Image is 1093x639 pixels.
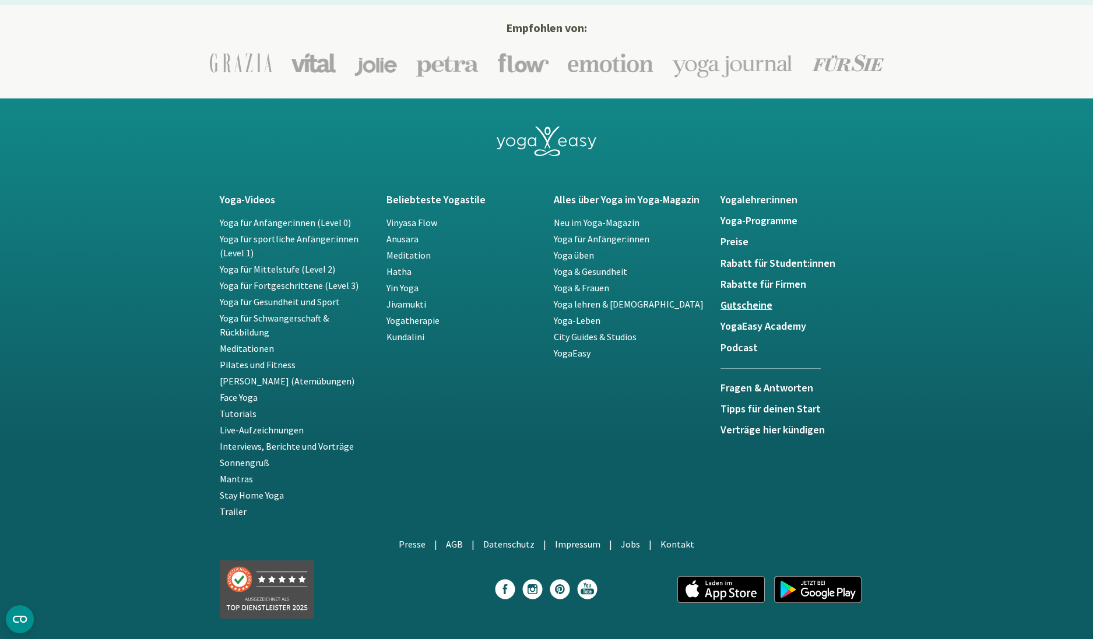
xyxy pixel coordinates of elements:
[220,560,314,619] img: Top Dienstleister 2025
[543,537,546,551] li: |
[220,343,274,354] a: Meditationen
[721,258,874,270] a: Rabatt für Student:innen
[220,375,354,387] a: [PERSON_NAME] (Atemübungen)
[721,300,874,312] a: Gutscheine
[416,49,479,77] img: Petra Logo
[386,249,431,261] a: Meditation
[220,424,304,436] a: Live-Aufzeichnungen
[721,383,821,394] h5: Fragen & Antworten
[220,263,335,275] a: Yoga für Mittelstufe (Level 2)
[554,331,637,343] a: City Guides & Studios
[554,217,639,228] a: Neu im Yoga-Magazin
[774,576,862,603] img: app_googleplay_de.png
[554,282,609,294] a: Yoga & Frauen
[386,331,424,343] a: Kundalini
[721,404,874,415] a: Tipps für deinen Start
[568,53,653,73] img: Emotion Logo
[554,298,704,310] a: Yoga lehren & [DEMOGRAPHIC_DATA]
[386,233,419,245] a: Anusara
[677,576,765,603] img: app_appstore_de.png
[6,605,34,633] button: CMP-Widget öffnen
[220,391,258,403] a: Face Yoga
[386,298,426,310] a: Jivamukti
[472,537,475,551] li: |
[220,296,340,308] a: Yoga für Gesundheit und Sport
[220,506,247,517] a: Trailer
[220,408,256,419] a: Tutorials
[220,473,253,485] a: Mantras
[554,195,707,206] a: Alles über Yoga im Yoga-Magazin
[220,312,329,338] a: Yoga für Schwangerschaft & Rückbildung
[354,50,397,76] img: Jolie Logo
[609,537,612,551] li: |
[220,233,359,259] a: Yoga für sportliche Anfänger:innen (Level 1)
[554,266,627,277] a: Yoga & Gesundheit
[672,48,793,77] img: Yoga-Journal Logo
[721,321,874,333] a: YogaEasy Academy
[220,489,284,501] a: Stay Home Yoga
[554,249,594,261] a: Yoga üben
[220,440,354,452] a: Interviews, Berichte und Vorträge
[220,217,351,228] a: Yoga für Anfänger:innen (Level 0)
[483,538,535,550] a: Datenschutz
[555,538,600,550] a: Impressum
[434,537,437,551] li: |
[386,217,437,228] a: Vinyasa Flow
[220,195,373,206] a: Yoga-Videos
[386,266,412,277] a: Hatha
[220,359,296,370] a: Pilates und Fitness
[554,315,600,326] a: Yoga-Leben
[812,54,884,72] img: Für Sie Logo
[721,195,874,206] a: Yogalehrer:innen
[446,538,463,550] a: AGB
[210,53,272,73] img: Grazia Logo
[621,538,640,550] a: Jobs
[498,53,549,73] img: Flow Logo
[721,216,874,227] a: Yoga-Programme
[721,279,874,291] a: Rabatte für Firmen
[386,282,419,294] a: Yin Yoga
[386,195,540,206] a: Beliebteste Yogastile
[220,280,359,291] a: Yoga für Fortgeschrittene (Level 3)
[554,347,591,359] a: YogaEasy
[291,53,336,73] img: Vital Logo
[554,233,649,245] a: Yoga für Anfänger:innen
[721,368,821,404] a: Fragen & Antworten
[386,315,440,326] a: Yogatherapie
[220,457,269,468] a: Sonnengruß
[660,538,694,550] a: Kontakt
[721,343,874,354] a: Podcast
[721,236,874,248] a: Preise
[721,425,874,436] a: Verträge hier kündigen
[399,538,426,550] a: Presse
[649,537,652,551] li: |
